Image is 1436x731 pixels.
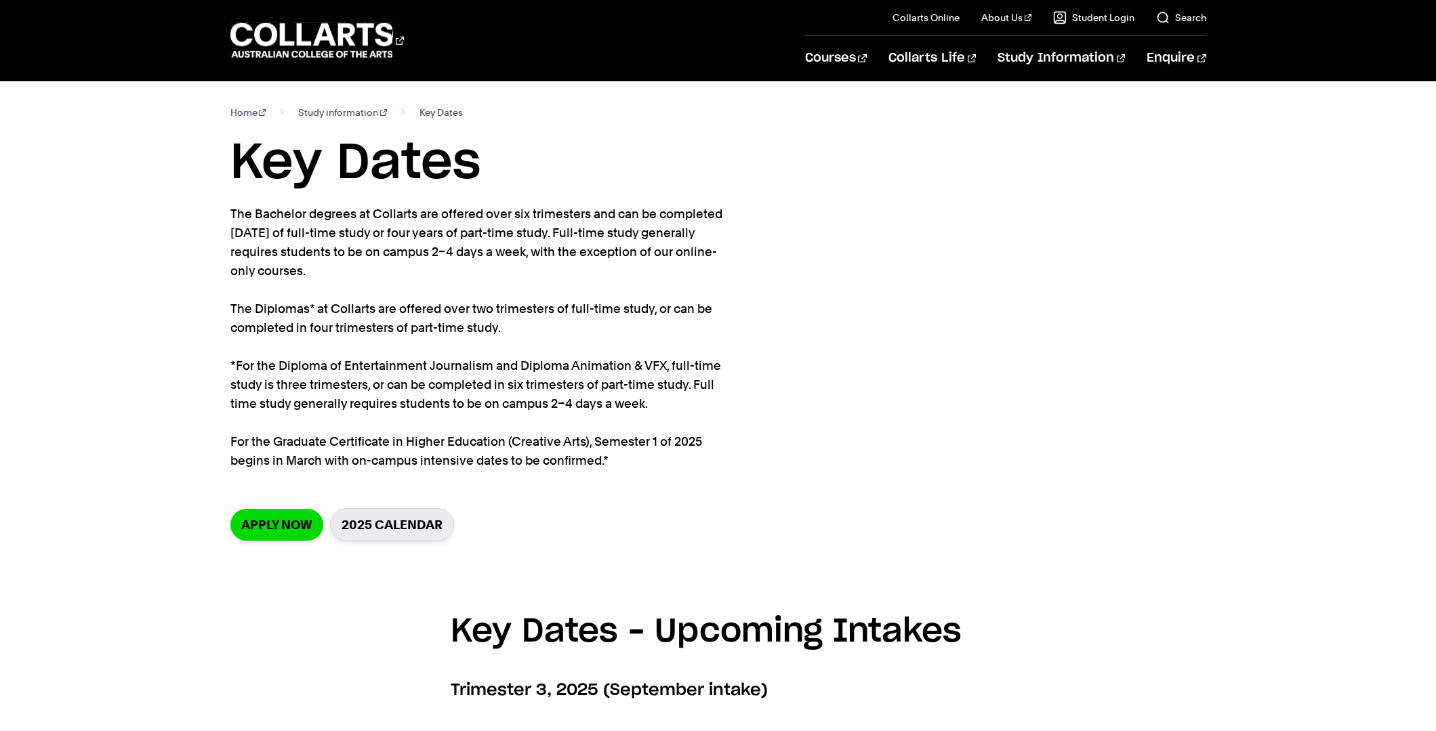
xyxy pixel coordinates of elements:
[298,103,387,122] a: Study information
[230,133,1206,194] h1: Key Dates
[998,36,1125,81] a: Study Information
[330,508,454,541] a: 2025 Calendar
[451,678,986,703] h6: Trimester 3, 2025 (September intake)
[893,11,960,24] a: Collarts Online
[1156,11,1206,24] a: Search
[230,21,404,60] div: Go to homepage
[888,36,976,81] a: Collarts Life
[805,36,867,81] a: Courses
[230,205,725,470] p: The Bachelor degrees at Collarts are offered over six trimesters and can be completed [DATE] of f...
[1053,11,1134,24] a: Student Login
[230,509,323,541] a: Apply now
[1147,36,1206,81] a: Enquire
[451,606,986,659] h3: Key Dates – Upcoming Intakes
[419,103,463,122] span: Key Dates
[230,103,266,122] a: Home
[981,11,1031,24] a: About Us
